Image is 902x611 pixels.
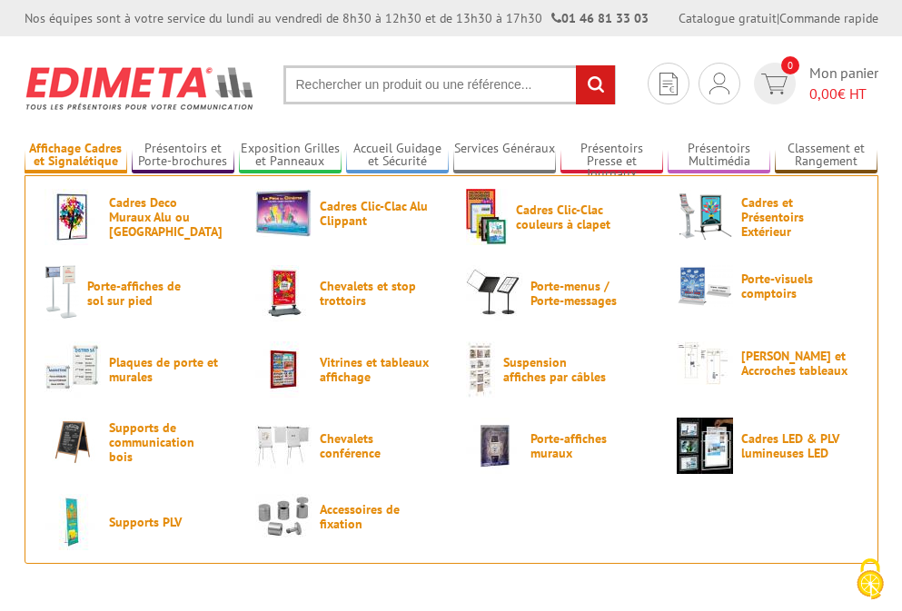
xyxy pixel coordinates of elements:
span: Vitrines et tableaux affichage [320,355,429,384]
img: Cadres Clic-Clac couleurs à clapet [466,189,508,245]
a: Porte-visuels comptoirs [677,265,858,307]
span: Plaques de porte et murales [109,355,218,384]
a: Commande rapide [779,10,878,26]
input: rechercher [576,65,615,104]
span: Porte-affiches muraux [530,431,639,460]
a: Classement et Rangement [775,141,877,171]
img: Cadres LED & PLV lumineuses LED [677,418,733,474]
img: Cadres Clic-Clac Alu Clippant [255,189,312,237]
span: Supports PLV [109,515,218,529]
a: Plaques de porte et murales [45,341,226,398]
a: Porte-affiches de sol sur pied [45,265,226,321]
span: Chevalets et stop trottoirs [320,279,429,308]
img: devis rapide [709,73,729,94]
img: Cimaises et Accroches tableaux [677,341,733,385]
a: [PERSON_NAME] et Accroches tableaux [677,341,858,385]
a: Suspension affiches par câbles [466,341,648,398]
span: Chevalets conférence [320,431,429,460]
span: Cadres et Présentoirs Extérieur [741,195,850,239]
a: Supports de communication bois [45,418,226,466]
img: devis rapide [761,74,788,94]
input: Rechercher un produit ou une référence... [283,65,616,104]
span: Mon panier [809,63,878,104]
span: Cadres Clic-Clac couleurs à clapet [516,202,625,232]
a: Cadres et Présentoirs Extérieur [677,189,858,245]
a: Présentoirs Multimédia [668,141,770,171]
span: Supports de communication bois [109,420,218,464]
span: 0,00 [809,84,838,103]
span: Suspension affiches par câbles [503,355,612,384]
a: Porte-menus / Porte-messages [466,265,648,321]
span: Porte-menus / Porte-messages [530,279,639,308]
img: Chevalets et stop trottoirs [255,265,312,321]
a: Chevalets et stop trottoirs [255,265,437,321]
a: Supports PLV [45,494,226,550]
img: Cadres Deco Muraux Alu ou Bois [45,189,101,245]
span: 0 [781,56,799,74]
div: Nos équipes sont à votre service du lundi au vendredi de 8h30 à 12h30 et de 13h30 à 17h30 [25,9,649,27]
a: Catalogue gratuit [679,10,777,26]
a: Accessoires de fixation [255,494,437,538]
img: Suspension affiches par câbles [466,341,495,398]
img: Chevalets conférence [255,418,312,474]
img: Porte-visuels comptoirs [677,265,733,307]
a: Accueil Guidage et Sécurité [346,141,449,171]
span: Porte-affiches de sol sur pied [87,279,196,308]
img: Porte-menus / Porte-messages [466,265,522,321]
img: Plaques de porte et murales [45,341,101,398]
a: Vitrines et tableaux affichage [255,341,437,398]
a: Présentoirs et Porte-brochures [132,141,234,171]
img: Supports PLV [45,494,101,550]
span: Cadres LED & PLV lumineuses LED [741,431,850,460]
img: devis rapide [659,73,678,95]
img: Cookies (fenêtre modale) [847,557,893,602]
button: Cookies (fenêtre modale) [838,549,902,611]
img: Porte-affiches de sol sur pied [45,265,79,321]
a: Cadres Clic-Clac couleurs à clapet [466,189,648,245]
a: Affichage Cadres et Signalétique [25,141,127,171]
strong: 01 46 81 33 03 [551,10,649,26]
a: Exposition Grilles et Panneaux [239,141,342,171]
img: Cadres et Présentoirs Extérieur [677,189,733,245]
a: Cadres LED & PLV lumineuses LED [677,418,858,474]
img: Vitrines et tableaux affichage [255,341,312,398]
a: Cadres Deco Muraux Alu ou [GEOGRAPHIC_DATA] [45,189,226,245]
a: Porte-affiches muraux [466,418,648,474]
img: Supports de communication bois [45,418,101,466]
img: Porte-affiches muraux [466,418,522,474]
a: Chevalets conférence [255,418,437,474]
a: Services Généraux [453,141,556,171]
span: € HT [809,84,878,104]
span: Accessoires de fixation [320,502,429,531]
a: Cadres Clic-Clac Alu Clippant [255,189,437,237]
a: devis rapide 0 Mon panier 0,00€ HT [749,63,878,104]
span: Cadres Deco Muraux Alu ou [GEOGRAPHIC_DATA] [109,195,218,239]
div: | [679,9,878,27]
span: [PERSON_NAME] et Accroches tableaux [741,349,850,378]
img: Présentoir, panneau, stand - Edimeta - PLV, affichage, mobilier bureau, entreprise [25,54,256,122]
span: Porte-visuels comptoirs [741,271,850,301]
a: Présentoirs Presse et Journaux [560,141,663,171]
img: Accessoires de fixation [255,494,312,538]
span: Cadres Clic-Clac Alu Clippant [320,199,429,228]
